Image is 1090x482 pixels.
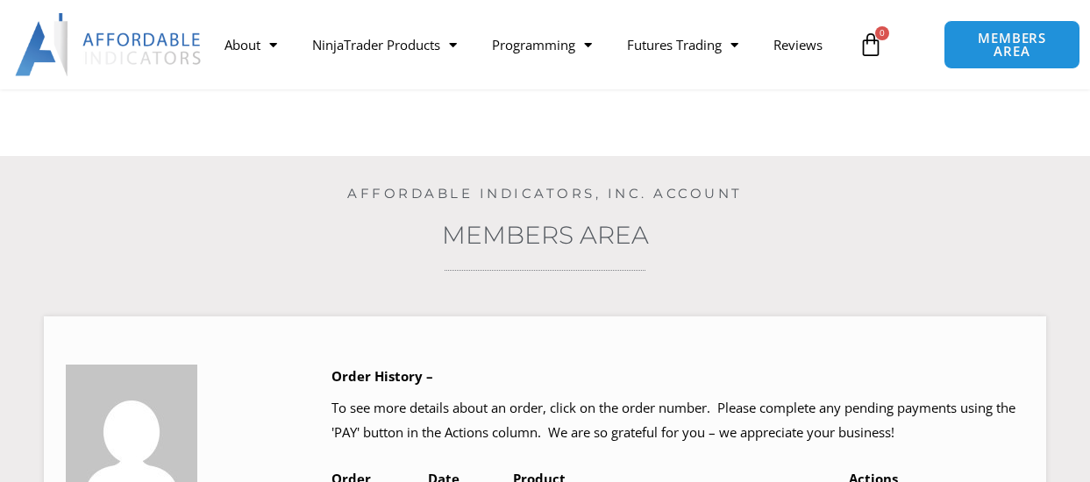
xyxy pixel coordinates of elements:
[331,367,433,385] b: Order History –
[331,396,1024,445] p: To see more details about an order, click on the order number. Please complete any pending paymen...
[15,13,203,76] img: LogoAI | Affordable Indicators – NinjaTrader
[875,26,889,40] span: 0
[832,19,909,70] a: 0
[442,220,649,250] a: Members Area
[347,185,743,202] a: Affordable Indicators, Inc. Account
[756,25,840,65] a: Reviews
[944,20,1080,69] a: MEMBERS AREA
[962,32,1062,58] span: MEMBERS AREA
[474,25,609,65] a: Programming
[295,25,474,65] a: NinjaTrader Products
[207,25,850,65] nav: Menu
[609,25,756,65] a: Futures Trading
[207,25,295,65] a: About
